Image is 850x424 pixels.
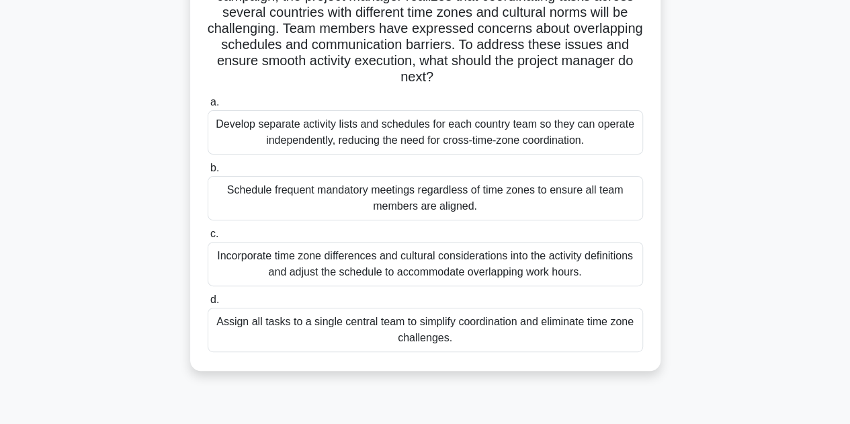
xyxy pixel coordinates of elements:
[210,96,219,108] span: a.
[208,110,643,155] div: Develop separate activity lists and schedules for each country team so they can operate independe...
[210,162,219,173] span: b.
[210,228,218,239] span: c.
[210,294,219,305] span: d.
[208,308,643,352] div: Assign all tasks to a single central team to simplify coordination and eliminate time zone challe...
[208,242,643,286] div: Incorporate time zone differences and cultural considerations into the activity definitions and a...
[208,176,643,220] div: Schedule frequent mandatory meetings regardless of time zones to ensure all team members are alig...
